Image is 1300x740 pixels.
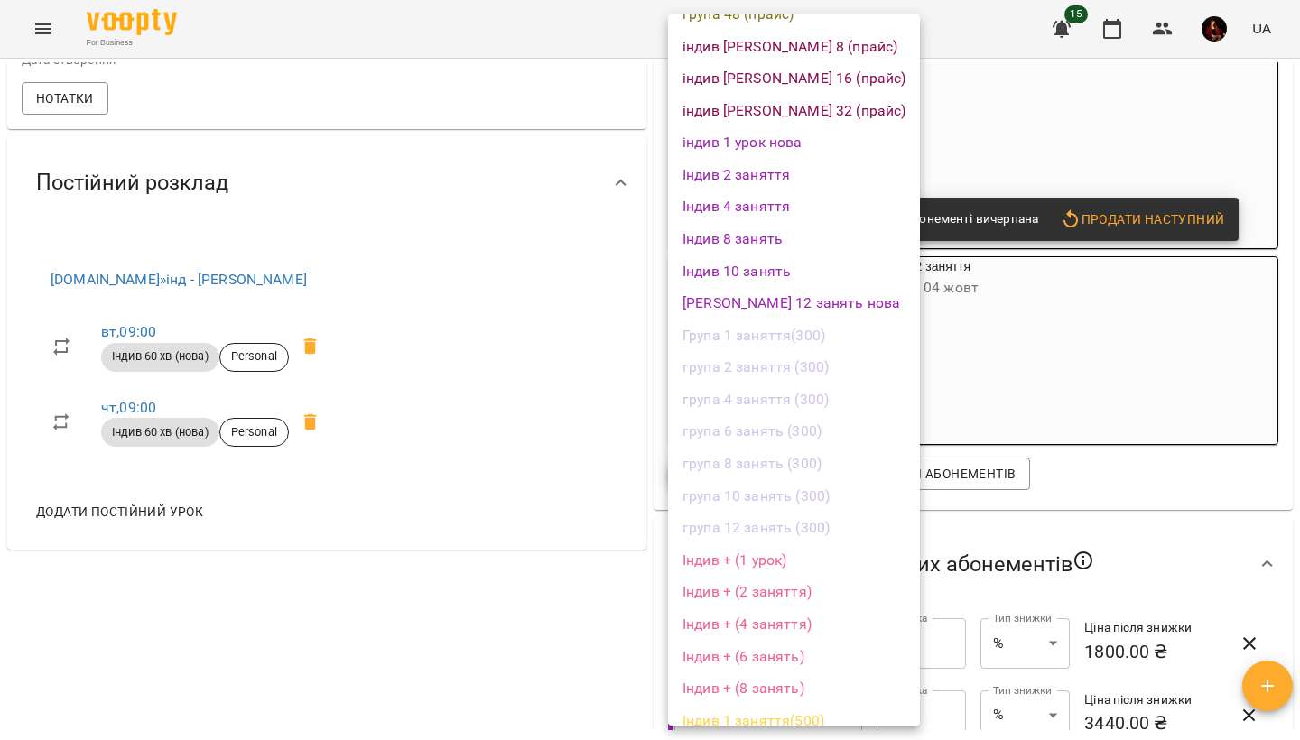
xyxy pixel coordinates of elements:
li: [PERSON_NAME] 12 занять нова [668,287,920,319]
li: Індив 1 заняття(500) [668,705,920,737]
li: Індив 2 заняття [668,159,920,191]
li: Індив 4 заняття [668,190,920,223]
li: індив 1 урок нова [668,126,920,159]
li: ​група 10 занять (300) [668,480,920,513]
li: Індив + (1 урок) [668,544,920,577]
li: Індив + (8 занять) [668,672,920,705]
li: індив [PERSON_NAME] 32 (прайс) [668,95,920,127]
li: Індив + (6 занять) [668,641,920,673]
li: ​група 4 заняття (300) [668,384,920,416]
li: Індив + (2 заняття) [668,576,920,608]
li: індив [PERSON_NAME] 16 (прайс) [668,62,920,95]
li: ​група 6 занять (300) [668,415,920,448]
li: ​група 2 заняття (300) [668,351,920,384]
li: Індив + (4 заняття) [668,608,920,641]
li: Індив 8 занять [668,223,920,255]
li: Індив 10 занять [668,255,920,288]
li: ​група 12 занять (300) [668,512,920,544]
li: Група 1 заняття(300) [668,319,920,352]
li: ​група 8 занять (300) [668,448,920,480]
li: індив [PERSON_NAME] 8 (прайс) [668,31,920,63]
